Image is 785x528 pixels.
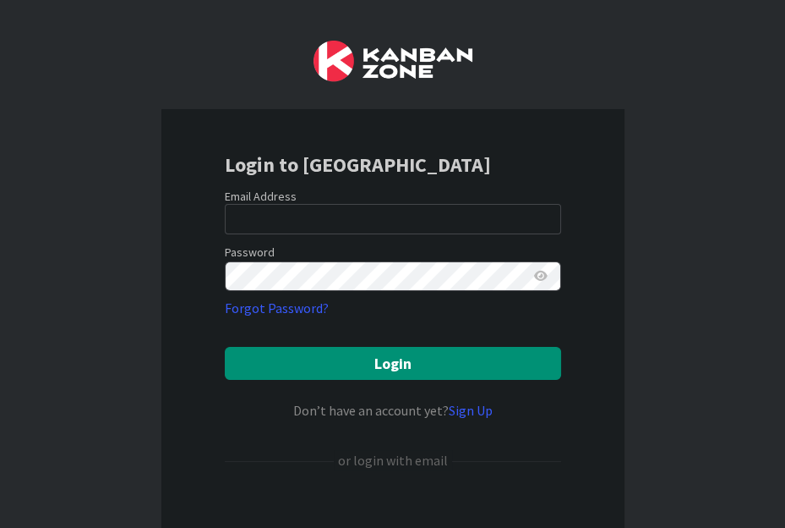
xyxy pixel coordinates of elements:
img: Kanban Zone [313,41,472,82]
label: Email Address [225,189,297,204]
b: Login to [GEOGRAPHIC_DATA] [225,151,491,178]
label: Password [225,244,275,261]
button: Login [225,347,561,380]
a: Forgot Password? [225,298,329,318]
div: Don’t have an account yet? [225,400,561,421]
div: or login with email [334,450,452,470]
a: Sign Up [449,402,493,419]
